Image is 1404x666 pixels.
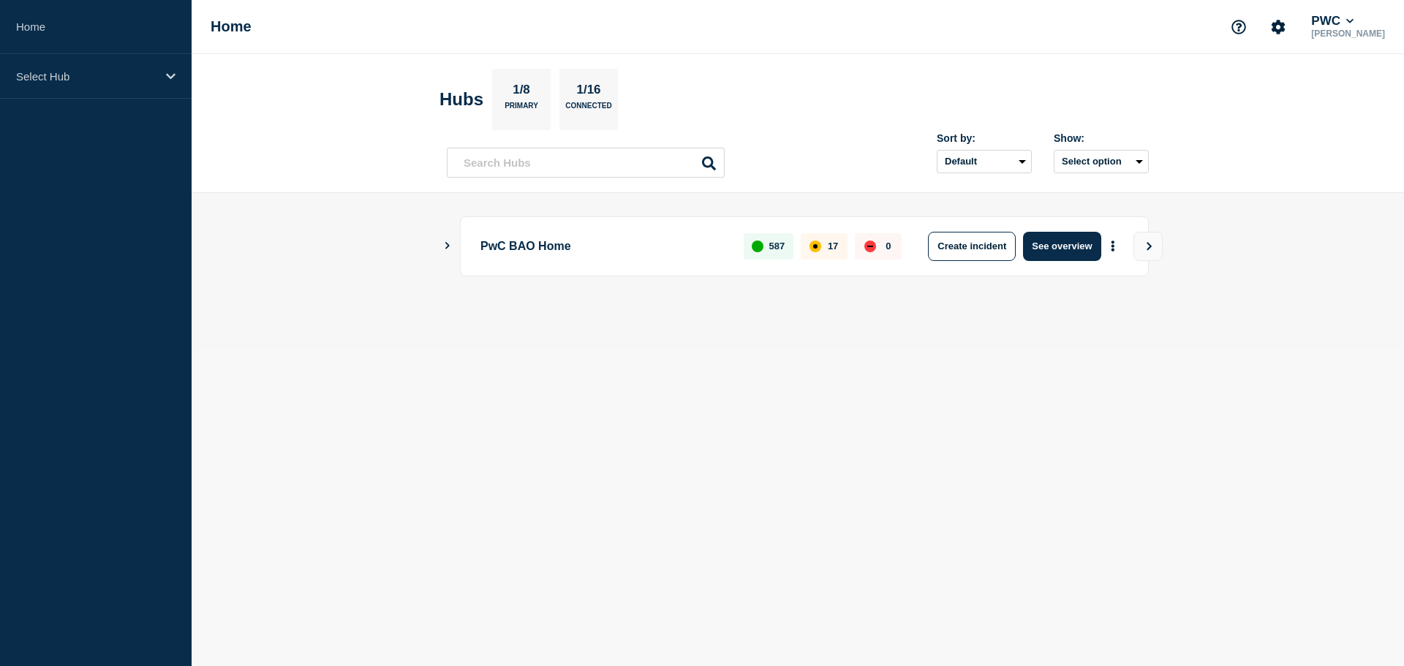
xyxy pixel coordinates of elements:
[752,241,763,252] div: up
[928,232,1016,261] button: Create incident
[444,241,451,251] button: Show Connected Hubs
[1133,232,1163,261] button: View
[565,102,611,117] p: Connected
[439,89,483,110] h2: Hubs
[828,241,838,251] p: 17
[886,241,891,251] p: 0
[571,83,606,102] p: 1/16
[1263,12,1294,42] button: Account settings
[447,148,725,178] input: Search Hubs
[769,241,785,251] p: 587
[211,18,252,35] h1: Home
[1054,132,1149,144] div: Show:
[505,102,538,117] p: Primary
[1308,14,1356,29] button: PWC
[937,132,1032,144] div: Sort by:
[16,70,156,83] p: Select Hub
[864,241,876,252] div: down
[507,83,536,102] p: 1/8
[809,241,821,252] div: affected
[937,150,1032,173] select: Sort by
[1023,232,1101,261] button: See overview
[480,232,727,261] p: PwC BAO Home
[1223,12,1254,42] button: Support
[1103,232,1122,260] button: More actions
[1308,29,1388,39] p: [PERSON_NAME]
[1054,150,1149,173] button: Select option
